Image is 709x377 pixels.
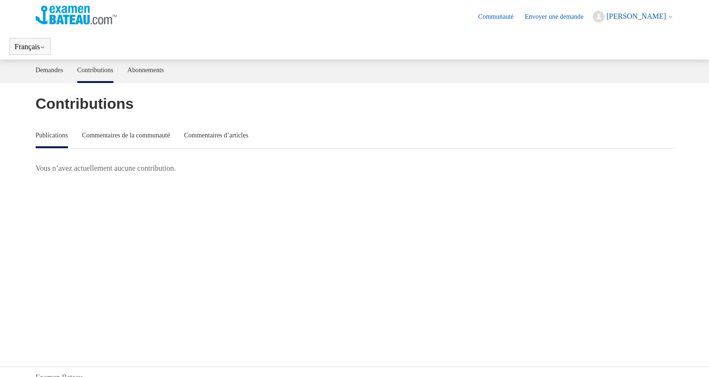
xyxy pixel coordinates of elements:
[606,12,666,20] span: [PERSON_NAME]
[593,11,673,23] button: [PERSON_NAME]
[77,60,113,81] a: Contributions
[15,43,45,51] button: Français
[36,60,63,81] a: Demandes
[525,12,593,22] a: Envoyer une demande
[478,12,523,22] a: Communauté
[184,125,248,146] a: Commentaires d’articles
[36,92,674,115] h1: Contributions
[36,163,674,174] p: Vous n’avez actuellement aucune contribution.
[82,125,170,146] a: Commentaires de la communauté
[36,6,117,24] img: Page d’accueil du Centre d’aide Examen Bateau
[649,346,702,370] div: Chat Support
[36,125,68,146] a: Publications
[127,60,164,81] a: Abonnements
